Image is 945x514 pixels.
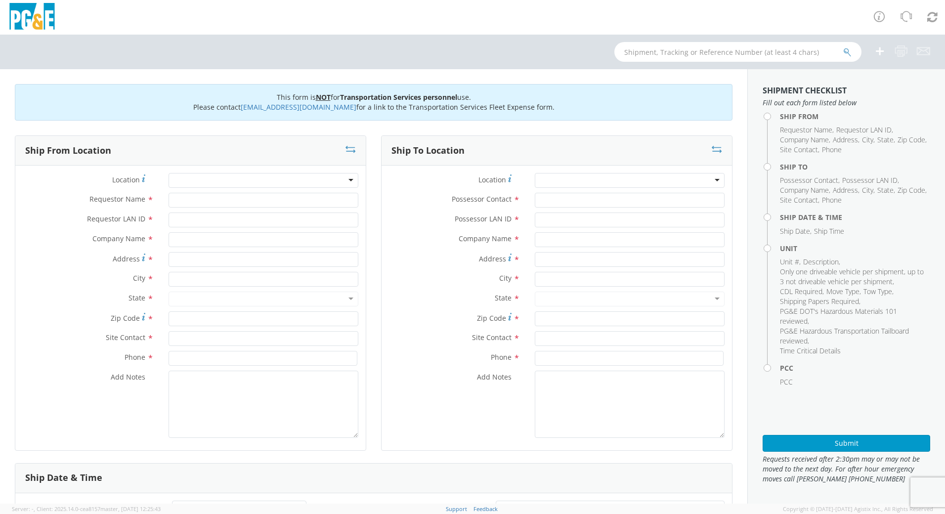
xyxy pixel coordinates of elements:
[780,245,930,252] h4: Unit
[479,254,506,263] span: Address
[473,505,498,513] a: Feedback
[780,185,830,195] li: ,
[898,185,925,195] span: Zip Code
[836,125,892,134] span: Requestor LAN ID
[495,293,512,302] span: State
[316,92,331,102] u: NOT
[780,125,832,134] span: Requestor Name
[780,195,819,205] li: ,
[898,185,927,195] li: ,
[780,226,810,236] span: Ship Date
[34,505,35,513] span: ,
[780,346,841,355] span: Time Critical Details
[763,435,930,452] button: Submit
[780,326,928,346] li: ,
[780,287,822,296] span: CDL Required
[100,505,161,513] span: master, [DATE] 12:25:43
[780,145,819,155] li: ,
[780,287,824,297] li: ,
[340,92,457,102] b: Transportation Services personnel
[877,135,895,145] li: ,
[780,306,897,326] span: PG&E DOT's Hazardous Materials 101 reviewed
[37,505,161,513] span: Client: 2025.14.0-cea8157
[833,185,859,195] li: ,
[836,125,893,135] li: ,
[833,185,858,195] span: Address
[446,505,467,513] a: Support
[822,195,842,205] span: Phone
[803,257,840,267] li: ,
[117,502,149,512] span: Ship Date
[842,175,899,185] li: ,
[780,267,924,286] span: Only one driveable vehicle per shipment, up to 3 not driveable vehicle per shipment
[780,135,830,145] li: ,
[89,194,145,204] span: Requestor Name
[491,352,512,362] span: Phone
[780,145,818,154] span: Site Contact
[780,113,930,120] h4: Ship From
[459,234,512,243] span: Company Name
[477,372,512,382] span: Add Notes
[614,42,861,62] input: Shipment, Tracking or Reference Number (at least 4 chars)
[877,185,895,195] li: ,
[439,502,472,512] span: Ship Time
[477,313,506,323] span: Zip Code
[877,185,894,195] span: State
[780,364,930,372] h4: PCC
[780,163,930,171] h4: Ship To
[877,135,894,144] span: State
[129,293,145,302] span: State
[822,145,842,154] span: Phone
[241,102,356,112] a: [EMAIL_ADDRESS][DOMAIN_NAME]
[780,377,793,386] span: PCC
[862,135,875,145] li: ,
[12,505,35,513] span: Server: -
[833,135,858,144] span: Address
[783,505,933,513] span: Copyright © [DATE]-[DATE] Agistix Inc., All Rights Reserved
[780,195,818,205] span: Site Contact
[15,84,732,121] div: This form is for use. Please contact for a link to the Transportation Services Fleet Expense form.
[92,234,145,243] span: Company Name
[780,175,838,185] span: Possessor Contact
[133,273,145,283] span: City
[833,135,859,145] li: ,
[106,333,145,342] span: Site Contact
[780,214,930,221] h4: Ship Date & Time
[763,85,847,96] strong: Shipment Checklist
[898,135,925,144] span: Zip Code
[780,267,928,287] li: ,
[25,146,111,156] h3: Ship From Location
[780,306,928,326] li: ,
[780,226,812,236] li: ,
[763,454,930,484] span: Requests received after 2:30pm may or may not be moved to the next day. For after hour emergency ...
[125,352,145,362] span: Phone
[25,473,102,483] h3: Ship Date & Time
[780,297,859,306] span: Shipping Papers Required
[780,257,801,267] li: ,
[842,175,898,185] span: Possessor LAN ID
[499,273,512,283] span: City
[112,175,140,184] span: Location
[455,214,512,223] span: Possessor LAN ID
[780,185,829,195] span: Company Name
[113,254,140,263] span: Address
[780,135,829,144] span: Company Name
[780,125,834,135] li: ,
[814,226,844,236] span: Ship Time
[763,98,930,108] span: Fill out each form listed below
[111,313,140,323] span: Zip Code
[780,257,799,266] span: Unit #
[863,287,894,297] li: ,
[780,326,909,345] span: PG&E Hazardous Transportation Tailboard reviewed
[7,3,57,32] img: pge-logo-06675f144f4cfa6a6814.png
[862,185,873,195] span: City
[111,372,145,382] span: Add Notes
[472,333,512,342] span: Site Contact
[862,185,875,195] li: ,
[826,287,859,296] span: Move Type
[862,135,873,144] span: City
[452,194,512,204] span: Possessor Contact
[803,257,839,266] span: Description
[780,175,840,185] li: ,
[780,297,860,306] li: ,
